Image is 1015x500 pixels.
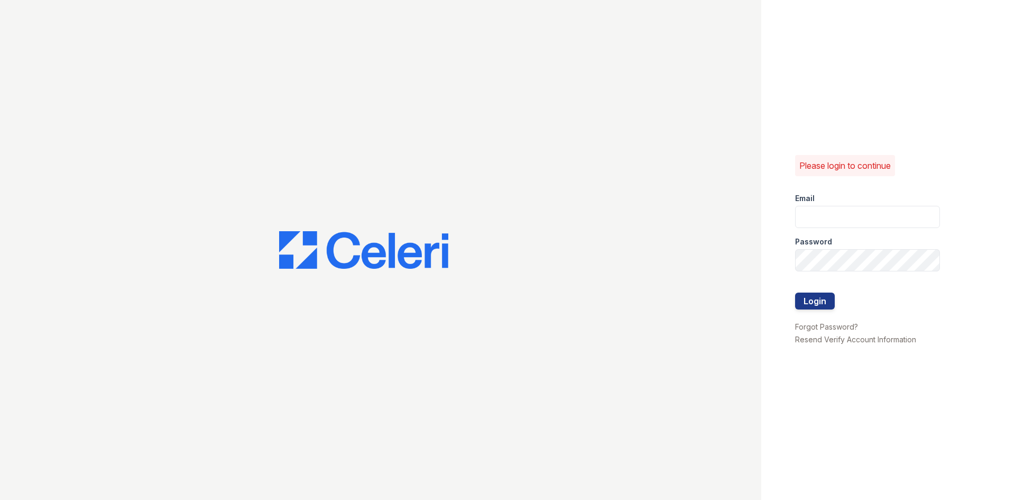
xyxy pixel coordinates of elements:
a: Forgot Password? [795,322,858,331]
p: Please login to continue [799,159,891,172]
img: CE_Logo_Blue-a8612792a0a2168367f1c8372b55b34899dd931a85d93a1a3d3e32e68fde9ad4.png [279,231,448,269]
label: Email [795,193,815,204]
button: Login [795,293,835,310]
label: Password [795,237,832,247]
a: Resend Verify Account Information [795,335,916,344]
